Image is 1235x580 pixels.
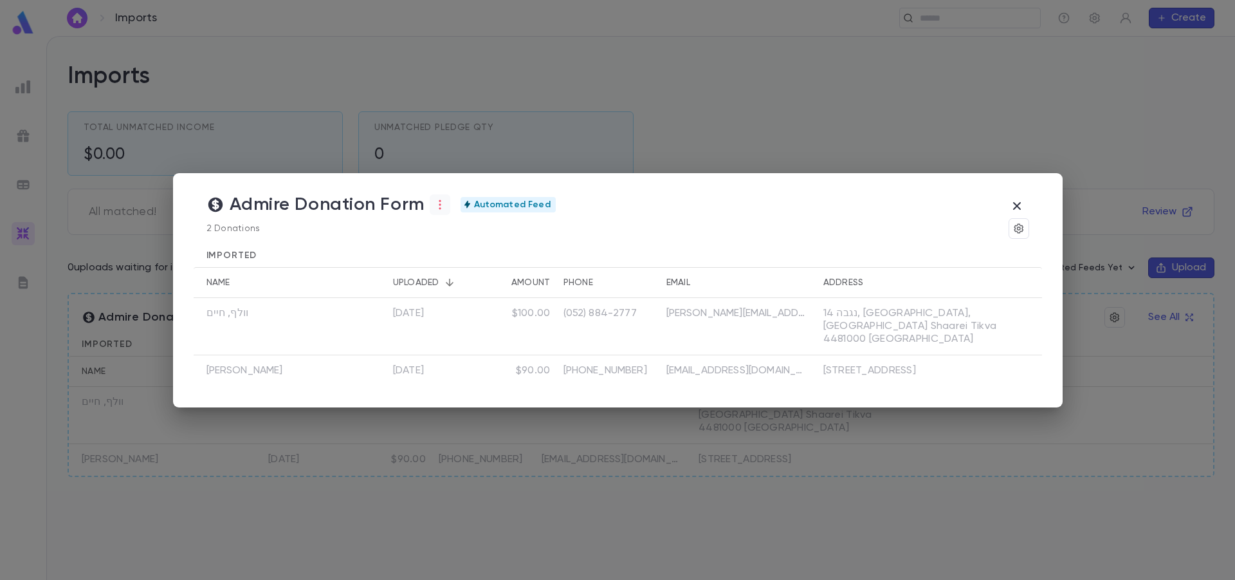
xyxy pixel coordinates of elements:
span: Imported [206,251,257,260]
div: Amount [483,267,557,298]
div: $90.00 [516,364,551,377]
div: Uploaded [393,267,439,298]
p: וולף, חיים [206,307,249,320]
div: Phone [563,267,593,298]
div: Uploaded [387,267,483,298]
div: $100.00 [512,307,551,320]
p: [PERSON_NAME][EMAIL_ADDRESS][PERSON_NAME][DOMAIN_NAME] [666,307,808,320]
p: 2 Donations [206,223,556,234]
div: [STREET_ADDRESS] [823,364,916,377]
div: 8/12/2025 [393,364,425,377]
div: נגבה 14, [GEOGRAPHIC_DATA], [GEOGRAPHIC_DATA] Shaarei Tikva 4481000 [GEOGRAPHIC_DATA] [823,307,1036,346]
p: [PHONE_NUMBER] [563,364,654,377]
div: Name [194,267,354,298]
p: [EMAIL_ADDRESS][DOMAIN_NAME] [666,364,808,377]
div: Phone [557,267,660,298]
button: Sort [439,272,460,293]
span: Automated Feed [469,200,556,210]
h4: Admire Donation Form [206,194,450,216]
div: Amount [511,267,551,298]
div: Address [817,267,1042,298]
div: Email [666,267,690,298]
div: Address [823,267,864,298]
div: Email [660,267,817,298]
p: [PERSON_NAME] [206,364,283,377]
div: 8/13/2025 [393,307,425,320]
div: Name [206,267,230,298]
button: Sort [491,272,511,293]
p: (052) 884-2777 [563,307,654,320]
